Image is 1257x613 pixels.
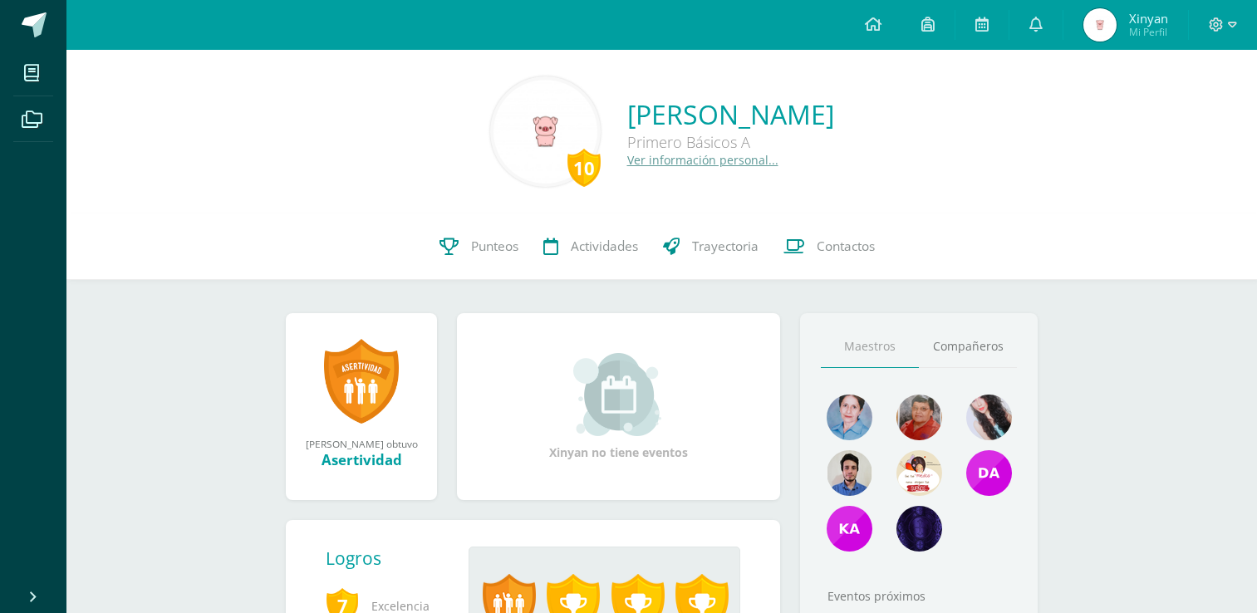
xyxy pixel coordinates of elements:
[471,238,518,255] span: Punteos
[966,395,1012,440] img: 18063a1d57e86cae316d13b62bda9887.png
[692,238,759,255] span: Trayectoria
[896,506,942,552] img: e5764cbc139c5ab3638b7b9fbcd78c28.png
[493,80,597,184] img: b0c7e522e10972890edfe744f53a8931.png
[326,547,455,570] div: Logros
[571,238,638,255] span: Actividades
[896,395,942,440] img: 8ad4561c845816817147f6c4e484f2e8.png
[302,437,420,450] div: [PERSON_NAME] obtuvo
[536,353,702,460] div: Xinyan no tiene eventos
[827,506,872,552] img: 57a22e3baad8e3e20f6388c0a987e578.png
[1083,8,1117,42] img: 31c7248459b52d1968276b61d18b5cd8.png
[427,213,531,280] a: Punteos
[531,213,651,280] a: Actividades
[627,152,778,168] a: Ver información personal...
[966,450,1012,496] img: 7c77fd53c8e629aab417004af647256c.png
[1129,10,1168,27] span: Xinyan
[627,132,834,152] div: Primero Básicos A
[771,213,887,280] a: Contactos
[573,353,664,436] img: event_small.png
[827,450,872,496] img: 2dffed587003e0fc8d85a787cd9a4a0a.png
[919,326,1017,368] a: Compañeros
[627,96,834,132] a: [PERSON_NAME]
[817,238,875,255] span: Contactos
[1129,25,1168,39] span: Mi Perfil
[821,326,919,368] a: Maestros
[567,149,601,187] div: 10
[821,588,1017,604] div: Eventos próximos
[651,213,771,280] a: Trayectoria
[827,395,872,440] img: 3b19b24bf65429e0bae9bc5e391358da.png
[302,450,420,469] div: Asertividad
[896,450,942,496] img: 6abeb608590446332ac9ffeb3d35d2d4.png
